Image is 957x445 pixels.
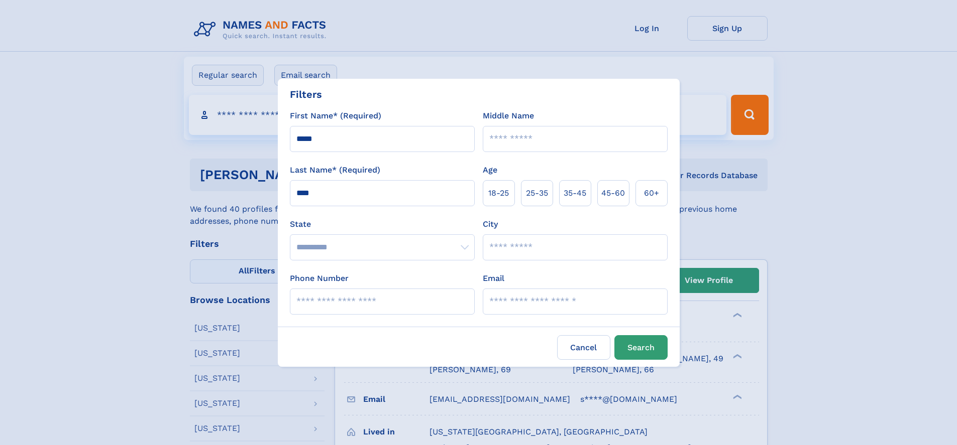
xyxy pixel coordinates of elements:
[526,187,548,199] span: 25‑35
[483,218,498,230] label: City
[488,187,509,199] span: 18‑25
[601,187,625,199] span: 45‑60
[290,272,349,284] label: Phone Number
[644,187,659,199] span: 60+
[564,187,586,199] span: 35‑45
[290,218,475,230] label: State
[290,110,381,122] label: First Name* (Required)
[483,272,504,284] label: Email
[614,335,668,360] button: Search
[483,164,497,176] label: Age
[557,335,610,360] label: Cancel
[290,87,322,102] div: Filters
[290,164,380,176] label: Last Name* (Required)
[483,110,534,122] label: Middle Name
